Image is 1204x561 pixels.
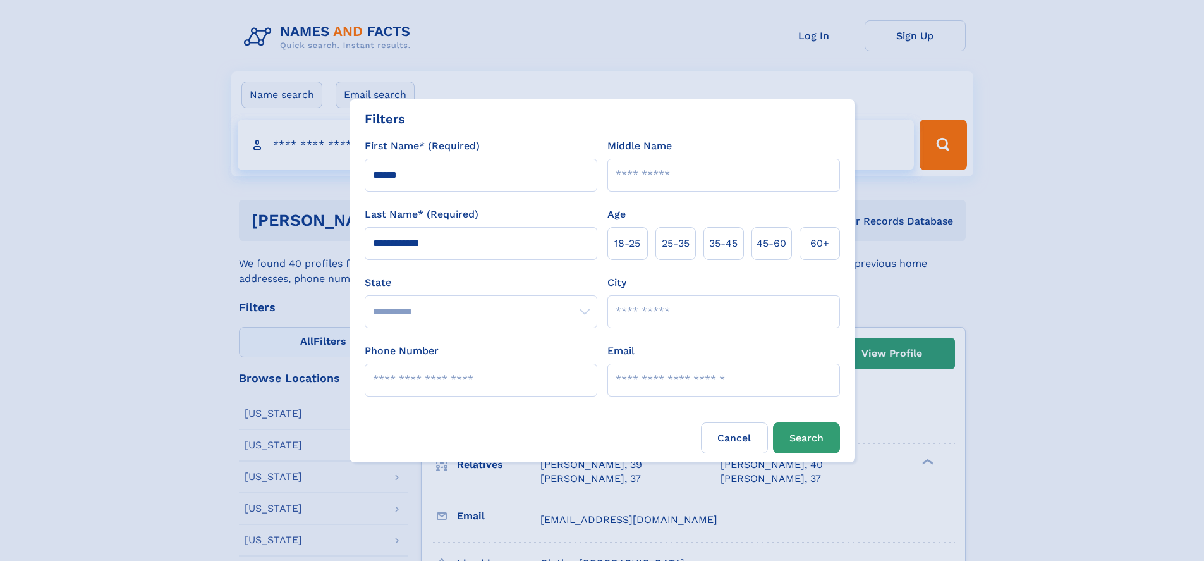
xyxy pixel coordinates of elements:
[365,207,478,222] label: Last Name* (Required)
[709,236,738,251] span: 35‑45
[757,236,786,251] span: 45‑60
[365,109,405,128] div: Filters
[614,236,640,251] span: 18‑25
[607,139,672,154] label: Middle Name
[607,343,635,359] label: Email
[607,207,626,222] label: Age
[701,422,768,453] label: Cancel
[607,275,626,290] label: City
[365,343,439,359] label: Phone Number
[662,236,690,251] span: 25‑35
[810,236,829,251] span: 60+
[773,422,840,453] button: Search
[365,139,480,154] label: First Name* (Required)
[365,275,597,290] label: State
